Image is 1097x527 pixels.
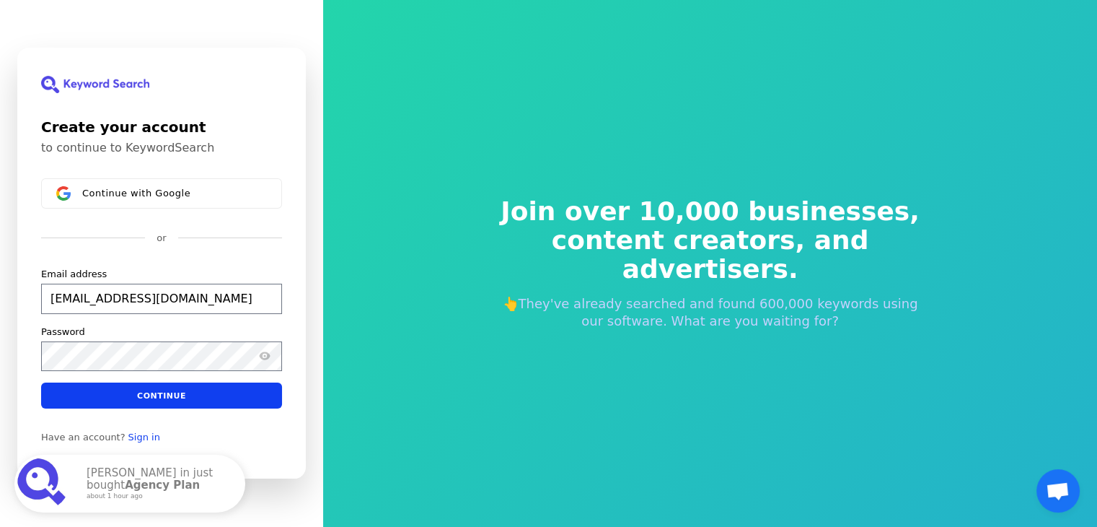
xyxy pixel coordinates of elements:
[128,432,160,443] a: Sign in
[41,76,149,93] img: KeywordSearch
[41,432,125,443] span: Have an account?
[87,493,226,500] small: about 1 hour ago
[125,479,200,492] strong: Agency Plan
[41,178,282,209] button: Sign in with GoogleContinue with Google
[256,348,273,365] button: Show password
[82,188,190,199] span: Continue with Google
[41,326,85,339] label: Password
[157,232,166,245] p: or
[87,467,231,500] p: [PERSON_NAME] in just bought
[491,295,930,330] p: 👆They've already searched and found 600,000 keywords using our software. What are you waiting for?
[17,458,69,510] img: Agency Plan
[41,268,107,281] label: Email address
[56,186,71,201] img: Sign in with Google
[41,141,282,155] p: to continue to KeywordSearch
[491,226,930,284] span: content creators, and advertisers.
[1036,469,1080,513] div: Open chat
[41,383,282,409] button: Continue
[41,116,282,138] h1: Create your account
[491,197,930,226] span: Join over 10,000 businesses,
